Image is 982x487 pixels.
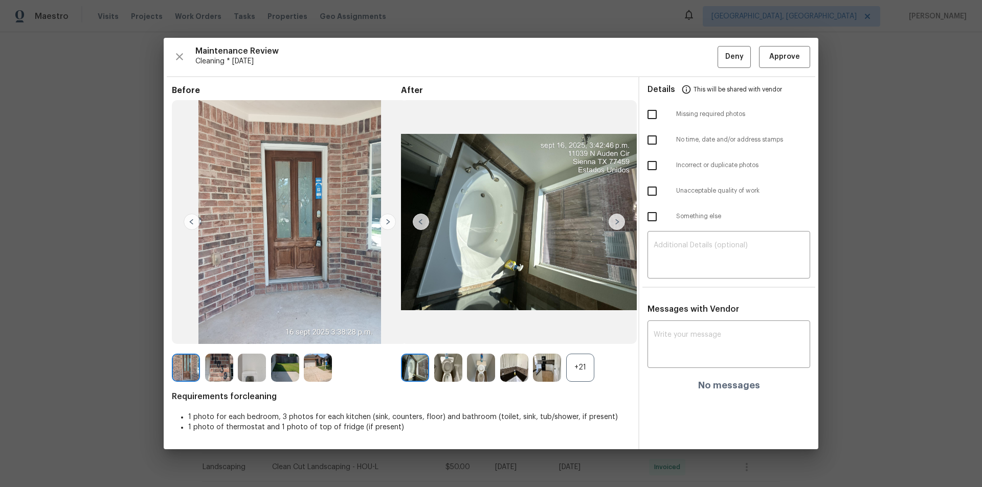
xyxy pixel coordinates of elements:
div: +21 [566,354,594,382]
span: Approve [769,51,800,63]
span: Unacceptable quality of work [676,187,810,195]
img: right-chevron-button-url [609,214,625,230]
span: Details [648,77,675,102]
div: No time, date and/or address stamps [639,127,818,153]
span: No time, date and/or address stamps [676,135,810,144]
button: Deny [718,46,751,68]
span: Incorrect or duplicate photos [676,161,810,170]
span: Missing required photos [676,110,810,119]
span: This will be shared with vendor [694,77,782,102]
span: Requirements for cleaning [172,391,630,402]
span: Cleaning * [DATE] [195,56,718,66]
h4: No messages [698,380,760,390]
span: Messages with Vendor [648,305,739,313]
div: Something else [639,204,818,229]
span: Before [172,85,401,96]
span: Deny [725,51,744,63]
img: left-chevron-button-url [184,214,200,230]
div: Incorrect or duplicate photos [639,153,818,178]
span: After [401,85,630,96]
img: right-chevron-button-url [380,214,396,230]
img: left-chevron-button-url [413,214,429,230]
span: Something else [676,212,810,221]
span: Maintenance Review [195,46,718,56]
div: Missing required photos [639,102,818,127]
li: 1 photo for each bedroom, 3 photos for each kitchen (sink, counters, floor) and bathroom (toilet,... [188,412,630,422]
button: Approve [759,46,810,68]
li: 1 photo of thermostat and 1 photo of top of fridge (if present) [188,422,630,432]
div: Unacceptable quality of work [639,178,818,204]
